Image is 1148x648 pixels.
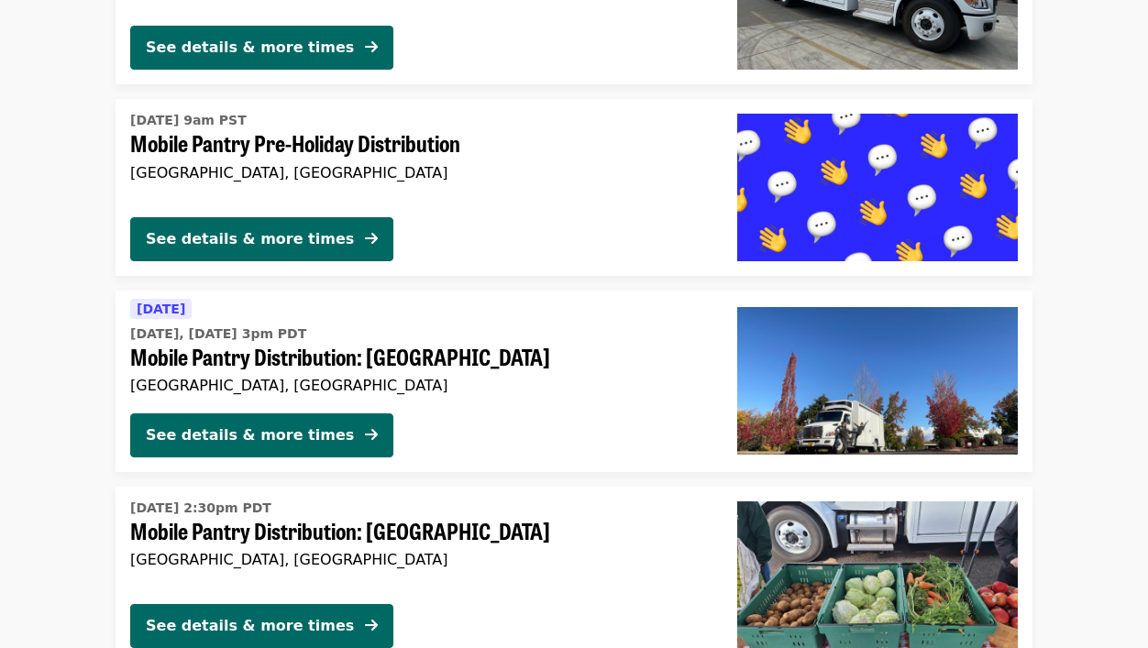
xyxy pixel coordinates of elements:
[116,99,1032,275] a: See details for "Mobile Pantry Pre-Holiday Distribution"
[130,164,708,181] div: [GEOGRAPHIC_DATA], [GEOGRAPHIC_DATA]
[365,230,378,247] i: arrow-right icon
[130,413,393,457] button: See details & more times
[146,37,354,59] div: See details & more times
[130,604,393,648] button: See details & more times
[130,344,708,370] span: Mobile Pantry Distribution: [GEOGRAPHIC_DATA]
[146,615,354,637] div: See details & more times
[737,501,1018,648] img: Mobile Pantry Distribution: Cottage Grove organized by FOOD For Lane County
[146,228,354,250] div: See details & more times
[130,217,393,261] button: See details & more times
[737,114,1018,260] img: Mobile Pantry Pre-Holiday Distribution organized by FOOD For Lane County
[130,324,306,344] time: [DATE], [DATE] 3pm PDT
[130,551,708,568] div: [GEOGRAPHIC_DATA], [GEOGRAPHIC_DATA]
[130,377,708,394] div: [GEOGRAPHIC_DATA], [GEOGRAPHIC_DATA]
[146,424,354,446] div: See details & more times
[130,518,708,544] span: Mobile Pantry Distribution: [GEOGRAPHIC_DATA]
[137,302,185,316] span: [DATE]
[365,617,378,634] i: arrow-right icon
[737,307,1018,454] img: Mobile Pantry Distribution: Springfield organized by FOOD For Lane County
[130,130,708,157] span: Mobile Pantry Pre-Holiday Distribution
[130,499,271,518] time: [DATE] 2:30pm PDT
[116,291,1032,472] a: See details for "Mobile Pantry Distribution: Springfield"
[130,26,393,70] button: See details & more times
[130,111,247,130] time: [DATE] 9am PST
[365,426,378,444] i: arrow-right icon
[365,38,378,56] i: arrow-right icon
